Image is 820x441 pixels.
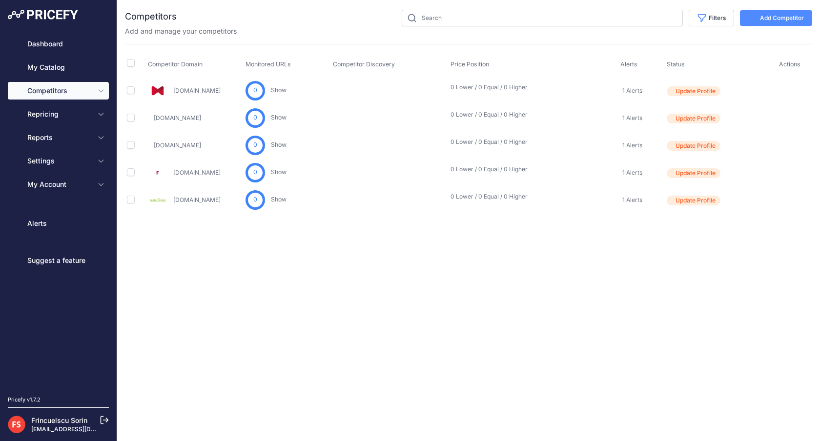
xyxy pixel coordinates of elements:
span: Settings [27,156,91,166]
span: Price Position [451,60,489,68]
button: Reports [8,129,109,146]
div: Pricefy v1.7.2 [8,396,41,404]
span: Repricing [27,109,91,119]
span: Competitors [27,86,91,96]
span: 1 Alerts [622,196,642,204]
a: Suggest a feature [8,252,109,269]
nav: Sidebar [8,35,109,384]
button: Settings [8,152,109,170]
span: Update Profile [676,115,716,122]
a: 1 Alerts [620,113,642,123]
span: Reports [27,133,91,142]
a: 1 Alerts [620,86,642,96]
button: Filters [689,10,734,26]
p: 0 Lower / 0 Equal / 0 Higher [451,165,513,173]
a: Show [271,168,287,176]
span: 1 Alerts [622,87,642,95]
a: Show [271,114,287,121]
span: 0 [253,86,257,95]
input: Search [402,10,683,26]
a: Show [271,196,287,203]
span: My Account [27,180,91,189]
button: Competitors [8,82,109,100]
span: 0 [253,140,257,150]
button: Repricing [8,105,109,123]
a: Update Profile [667,140,765,151]
span: Competitor Discovery [333,60,395,68]
a: [DOMAIN_NAME] [173,169,221,176]
a: Dashboard [8,35,109,53]
p: Add and manage your competitors [125,26,237,36]
a: 1 Alerts [620,140,642,150]
a: Update Profile [667,194,765,205]
a: My Catalog [8,59,109,76]
a: [DOMAIN_NAME] [173,87,221,94]
span: 0 [253,195,257,204]
span: 0 [253,113,257,122]
a: Frincuelscu Sorin [31,416,87,424]
a: 1 Alerts [620,195,642,205]
span: 1 Alerts [622,169,642,177]
a: [DOMAIN_NAME] [154,114,201,121]
span: Update Profile [676,87,716,95]
span: 1 Alerts [622,114,642,122]
h2: Competitors [125,10,177,23]
a: Update Profile [667,112,765,123]
a: [DOMAIN_NAME] [154,141,201,149]
a: 1 Alerts [620,168,642,178]
p: 0 Lower / 0 Equal / 0 Higher [451,138,513,146]
p: 0 Lower / 0 Equal / 0 Higher [451,83,513,91]
a: Update Profile [667,167,765,178]
span: Status [667,60,685,68]
img: Pricefy Logo [8,10,78,20]
span: Update Profile [676,142,716,150]
p: 0 Lower / 0 Equal / 0 Higher [451,193,513,200]
a: Show [271,86,287,94]
a: [DOMAIN_NAME] [173,196,221,203]
p: 0 Lower / 0 Equal / 0 Higher [451,111,513,119]
a: [EMAIL_ADDRESS][DOMAIN_NAME] [31,425,133,433]
button: My Account [8,176,109,193]
a: Update Profile [667,85,765,96]
span: 1 Alerts [622,141,642,149]
span: Update Profile [676,197,716,204]
button: Add Competitor [740,10,812,26]
span: 0 [253,168,257,177]
span: Monitored URLs [246,60,291,68]
span: Competitor Domain [148,60,203,68]
a: Alerts [8,215,109,232]
span: Update Profile [676,169,716,177]
a: Show [271,141,287,148]
span: Actions [779,60,800,68]
span: Alerts [620,60,637,68]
